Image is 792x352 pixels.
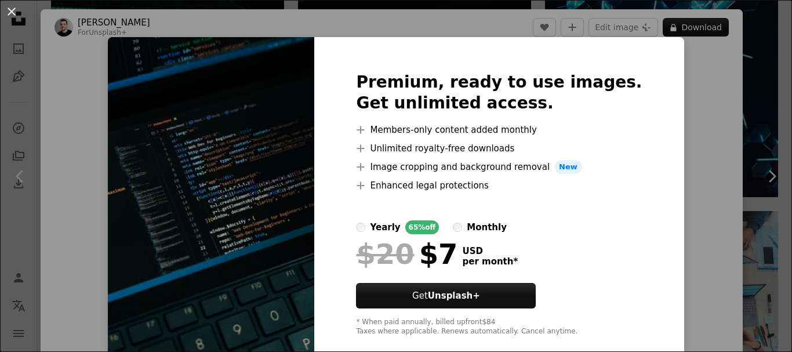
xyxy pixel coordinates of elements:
[356,141,642,155] li: Unlimited royalty-free downloads
[453,223,462,232] input: monthly
[356,318,642,336] div: * When paid annually, billed upfront $84 Taxes where applicable. Renews automatically. Cancel any...
[356,160,642,174] li: Image cropping and background removal
[356,179,642,193] li: Enhanced legal protections
[356,223,365,232] input: yearly65%off
[356,123,642,137] li: Members-only content added monthly
[356,239,457,269] div: $7
[462,256,518,267] span: per month *
[462,246,518,256] span: USD
[467,220,507,234] div: monthly
[428,291,480,301] strong: Unsplash+
[370,220,400,234] div: yearly
[405,220,439,234] div: 65% off
[356,72,642,114] h2: Premium, ready to use images. Get unlimited access.
[356,283,536,309] button: GetUnsplash+
[356,239,414,269] span: $20
[554,160,582,174] span: New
